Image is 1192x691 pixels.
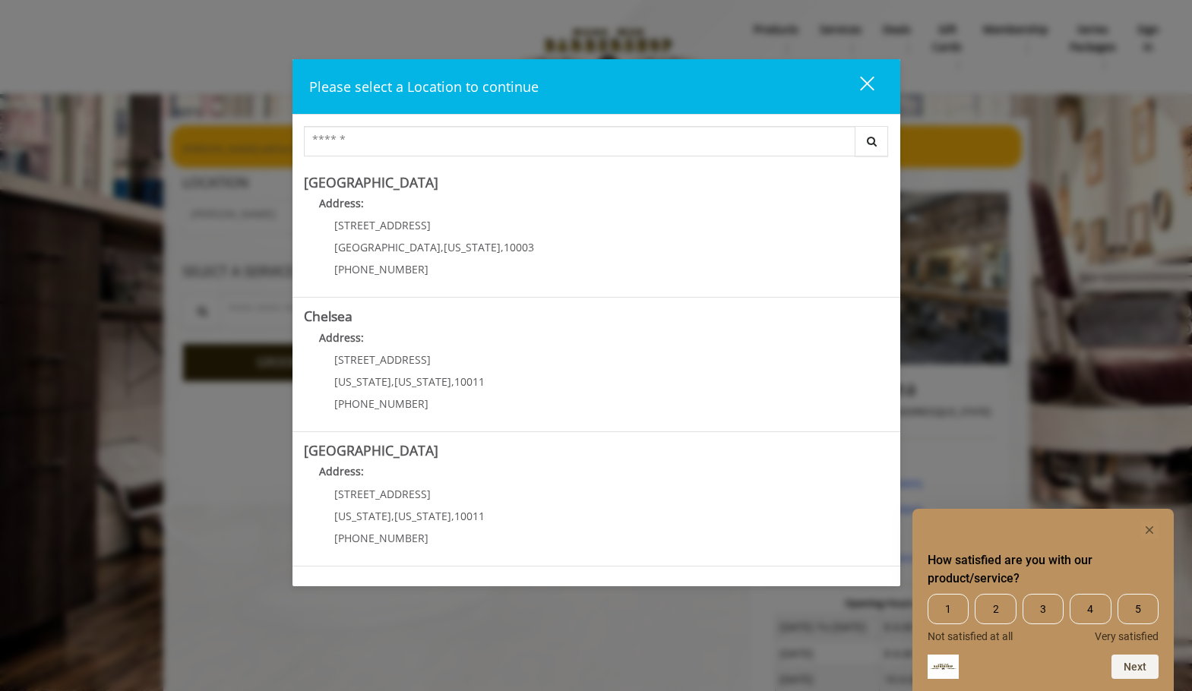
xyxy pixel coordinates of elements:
[391,374,394,389] span: ,
[334,262,428,276] span: [PHONE_NUMBER]
[391,509,394,523] span: ,
[454,509,485,523] span: 10011
[504,240,534,254] span: 10003
[309,77,539,96] span: Please select a Location to continue
[319,330,364,345] b: Address:
[1095,630,1159,642] span: Very satisfied
[451,374,454,389] span: ,
[334,487,431,501] span: [STREET_ADDRESS]
[1140,521,1159,539] button: Hide survey
[843,75,873,98] div: close dialog
[304,307,353,325] b: Chelsea
[1118,594,1159,624] span: 5
[334,352,431,367] span: [STREET_ADDRESS]
[394,374,451,389] span: [US_STATE]
[928,594,969,624] span: 1
[1111,655,1159,679] button: Next question
[454,374,485,389] span: 10011
[501,240,504,254] span: ,
[304,173,438,191] b: [GEOGRAPHIC_DATA]
[319,196,364,210] b: Address:
[451,509,454,523] span: ,
[1023,594,1064,624] span: 3
[832,71,884,102] button: close dialog
[334,240,441,254] span: [GEOGRAPHIC_DATA]
[334,374,391,389] span: [US_STATE]
[863,136,881,147] i: Search button
[334,531,428,545] span: [PHONE_NUMBER]
[304,126,855,156] input: Search Center
[928,630,1013,642] span: Not satisfied at all
[319,464,364,478] b: Address:
[394,509,451,523] span: [US_STATE]
[304,126,889,164] div: Center Select
[334,396,428,411] span: [PHONE_NUMBER]
[1070,594,1111,624] span: 4
[334,218,431,232] span: [STREET_ADDRESS]
[304,576,351,594] b: Flatiron
[334,509,391,523] span: [US_STATE]
[975,594,1016,624] span: 2
[928,551,1159,588] h2: How satisfied are you with our product/service? Select an option from 1 to 5, with 1 being Not sa...
[444,240,501,254] span: [US_STATE]
[928,594,1159,642] div: How satisfied are you with our product/service? Select an option from 1 to 5, with 1 being Not sa...
[928,521,1159,679] div: How satisfied are you with our product/service? Select an option from 1 to 5, with 1 being Not sa...
[304,441,438,459] b: [GEOGRAPHIC_DATA]
[441,240,444,254] span: ,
